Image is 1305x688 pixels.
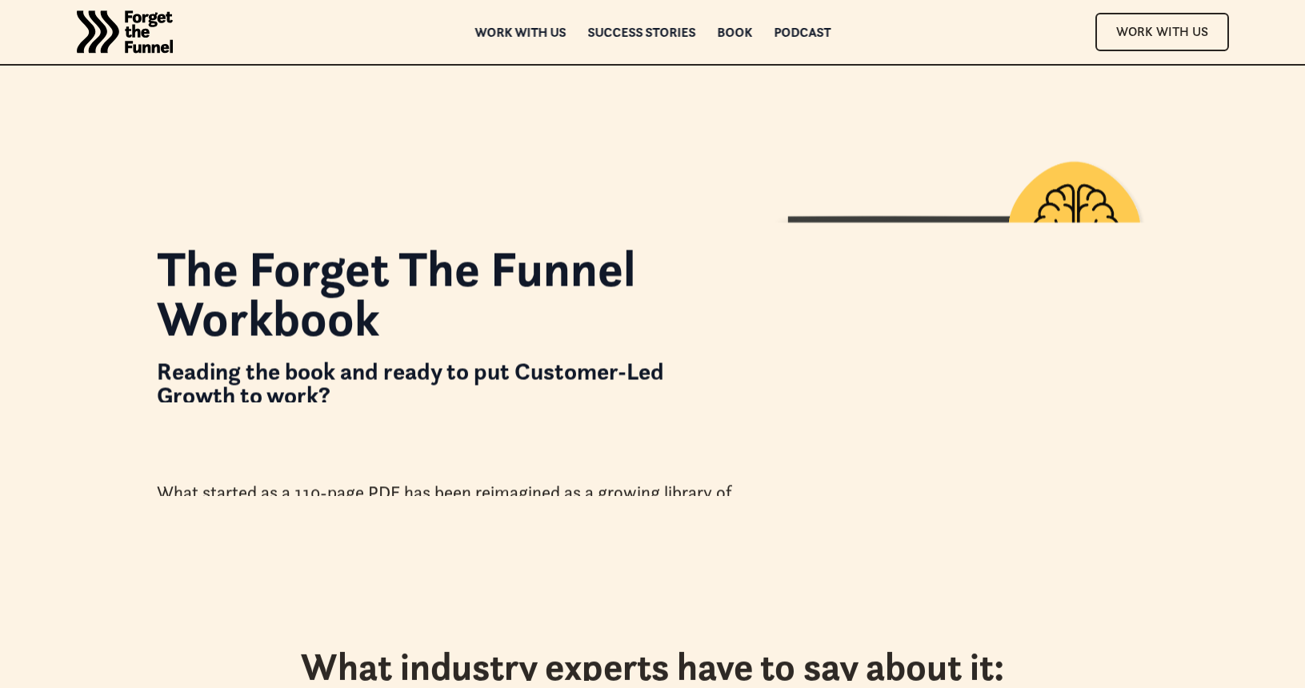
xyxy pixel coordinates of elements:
a: Success Stories [587,26,695,38]
strong: Reading the book and ready to put Customer-Led Growth to work? [157,357,664,410]
div: What started as a 110-page PDF has been reimagined as a growing library of practical resources. I... [157,481,733,574]
a: Book [717,26,752,38]
a: Podcast [774,26,831,38]
h1: The Forget The Funnel Workbook [157,244,733,344]
a: Work With Us [1095,13,1229,50]
a: Work with us [474,26,566,38]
